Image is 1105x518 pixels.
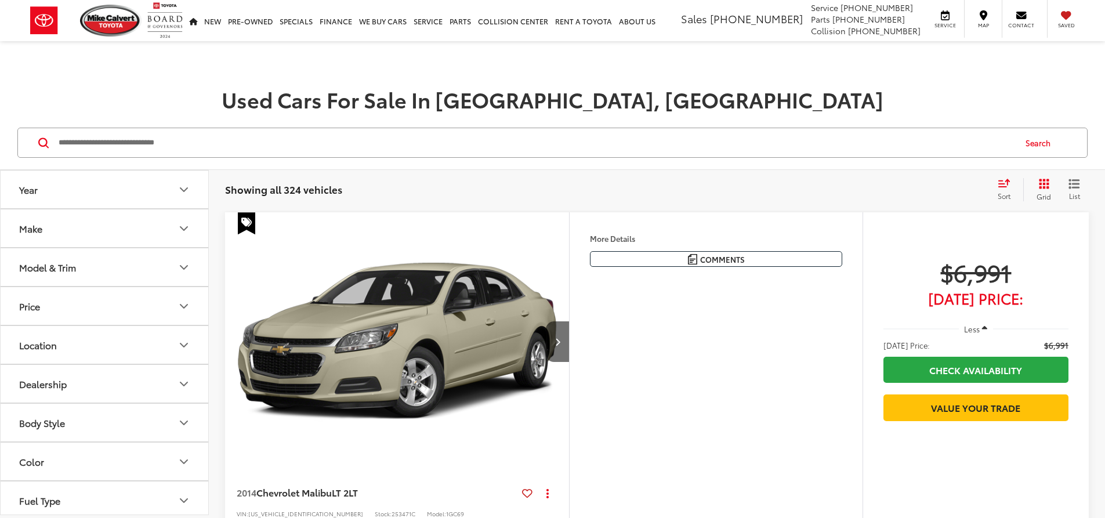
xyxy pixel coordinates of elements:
[375,509,392,518] span: Stock:
[840,2,913,13] span: [PHONE_NUMBER]
[681,11,707,26] span: Sales
[248,509,363,518] span: [US_VEHICLE_IDENTIFICATION_NUMBER]
[1060,178,1089,201] button: List View
[224,212,570,472] img: 2014 Chevrolet Malibu LT 2LT
[1,248,209,286] button: Model & TrimModel & Trim
[883,258,1068,287] span: $6,991
[1015,128,1067,157] button: Search
[19,378,67,389] div: Dealership
[57,129,1015,157] input: Search by Make, Model, or Keyword
[992,178,1023,201] button: Select sort value
[1053,21,1079,29] span: Saved
[1008,21,1034,29] span: Contact
[546,321,569,362] button: Next image
[237,486,517,499] a: 2014Chevrolet MalibuLT 2LT
[177,299,191,313] div: Price
[427,509,446,518] span: Model:
[19,300,40,311] div: Price
[1037,191,1051,201] span: Grid
[177,260,191,274] div: Model & Trim
[1,365,209,403] button: DealershipDealership
[19,184,38,195] div: Year
[177,416,191,430] div: Body Style
[237,486,256,499] span: 2014
[19,456,44,467] div: Color
[1,171,209,208] button: YearYear
[590,251,842,267] button: Comments
[332,486,358,499] span: LT 2LT
[225,182,342,196] span: Showing all 324 vehicles
[177,377,191,391] div: Dealership
[537,483,557,503] button: Actions
[883,292,1068,304] span: [DATE] Price:
[1,443,209,480] button: ColorColor
[932,21,958,29] span: Service
[883,394,1068,421] a: Value Your Trade
[177,183,191,197] div: Year
[1,326,209,364] button: LocationLocation
[238,212,255,234] span: Special
[80,5,142,37] img: Mike Calvert Toyota
[446,509,464,518] span: 1GC69
[970,21,996,29] span: Map
[811,25,846,37] span: Collision
[19,417,65,428] div: Body Style
[700,254,745,265] span: Comments
[998,191,1010,201] span: Sort
[883,339,930,351] span: [DATE] Price:
[811,13,830,25] span: Parts
[256,486,332,499] span: Chevrolet Malibu
[237,509,248,518] span: VIN:
[224,212,570,471] a: 2014 Chevrolet Malibu LT 2LT2014 Chevrolet Malibu LT 2LT2014 Chevrolet Malibu LT 2LT2014 Chevrole...
[848,25,921,37] span: [PHONE_NUMBER]
[1044,339,1068,351] span: $6,991
[1,404,209,441] button: Body StyleBody Style
[1,287,209,325] button: PricePrice
[177,494,191,508] div: Fuel Type
[1068,191,1080,201] span: List
[19,262,76,273] div: Model & Trim
[811,2,838,13] span: Service
[883,357,1068,383] a: Check Availability
[546,488,549,498] span: dropdown dots
[688,254,697,264] img: Comments
[1,209,209,247] button: MakeMake
[177,455,191,469] div: Color
[710,11,803,26] span: [PHONE_NUMBER]
[177,222,191,236] div: Make
[19,495,60,506] div: Fuel Type
[392,509,415,518] span: 253471C
[959,318,994,339] button: Less
[832,13,905,25] span: [PHONE_NUMBER]
[19,223,42,234] div: Make
[1023,178,1060,201] button: Grid View
[177,338,191,352] div: Location
[964,324,980,334] span: Less
[590,234,842,242] h4: More Details
[19,339,57,350] div: Location
[224,212,570,471] div: 2014 Chevrolet Malibu LT 2LT 0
